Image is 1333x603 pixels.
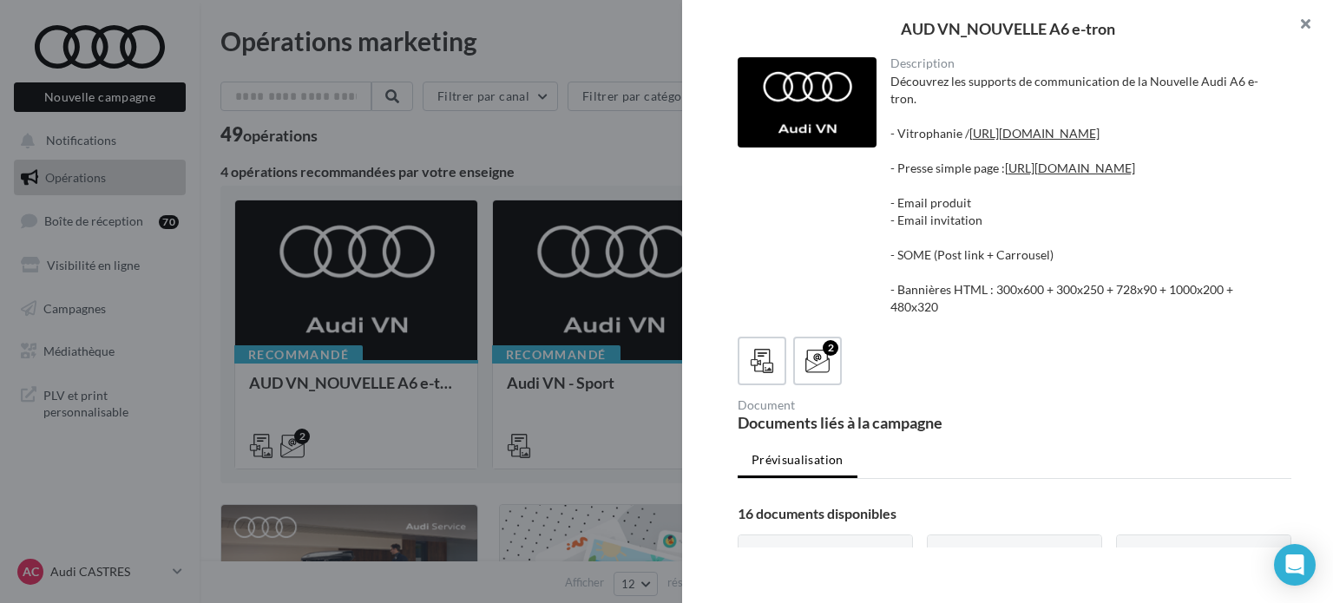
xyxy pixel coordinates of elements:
[738,507,1291,521] div: 16 documents disponibles
[738,415,1008,430] div: Documents liés à la campagne
[890,57,1278,69] div: Description
[1005,161,1135,175] a: [URL][DOMAIN_NAME]
[1274,544,1316,586] div: Open Intercom Messenger
[890,73,1278,316] div: Découvrez les supports de communication de la Nouvelle Audi A6 e-tron. - Vitrophanie / - Presse s...
[710,21,1305,36] div: AUD VN_NOUVELLE A6 e-tron
[969,126,1100,141] a: [URL][DOMAIN_NAME]
[823,340,838,356] div: 2
[738,399,1008,411] div: Document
